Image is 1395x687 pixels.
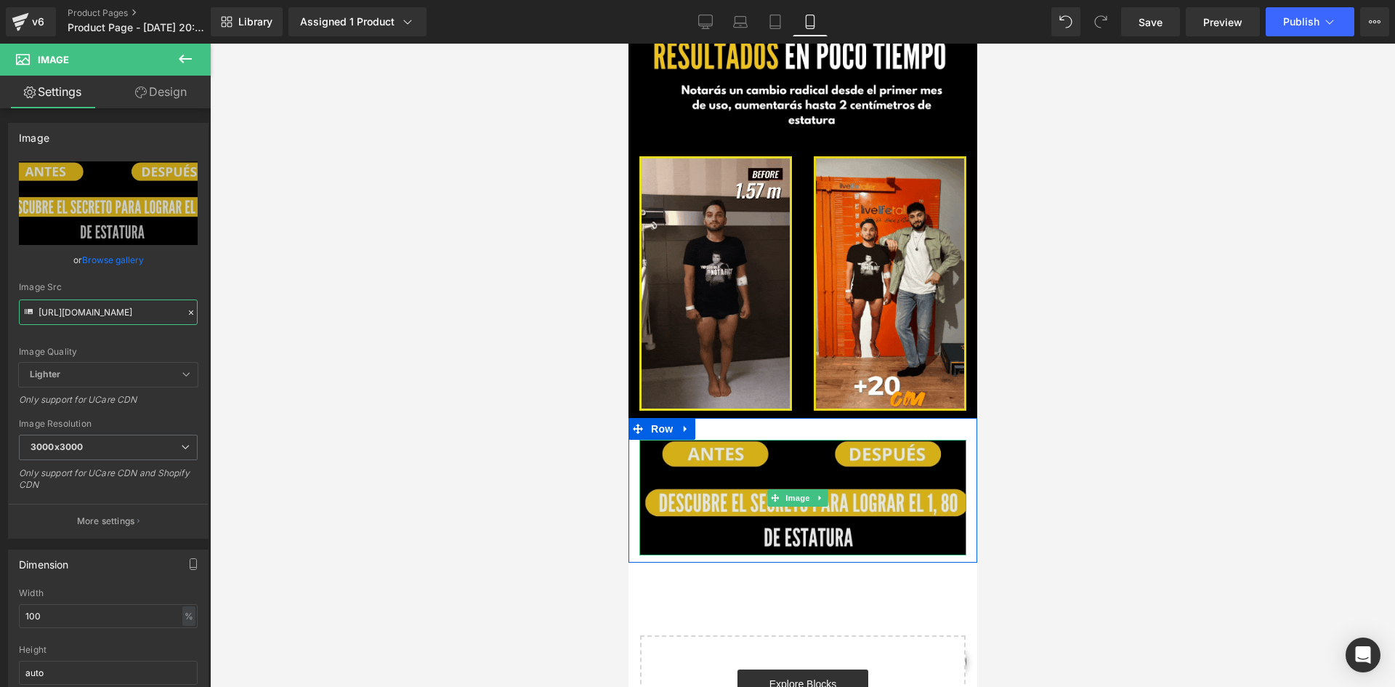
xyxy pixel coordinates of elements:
[19,550,69,571] div: Dimension
[19,394,198,415] div: Only support for UCare CDN
[19,374,48,396] span: Row
[211,7,283,36] a: New Library
[182,606,195,626] div: %
[1051,7,1080,36] button: Undo
[68,22,207,33] span: Product Page - [DATE] 20:56:03
[29,12,47,31] div: v6
[19,282,198,292] div: Image Src
[1203,15,1242,30] span: Preview
[19,419,198,429] div: Image Resolution
[109,626,240,655] a: Explore Blocks
[108,76,214,108] a: Design
[184,446,199,463] a: Expand / Collapse
[19,124,49,144] div: Image
[1346,638,1380,672] div: Open Intercom Messenger
[19,588,198,598] div: Width
[19,252,198,268] div: or
[1266,7,1354,36] button: Publish
[38,54,69,65] span: Image
[19,347,198,357] div: Image Quality
[77,515,135,528] p: More settings
[68,7,235,19] a: Product Pages
[1360,7,1389,36] button: More
[19,467,198,500] div: Only support for UCare CDN and Shopify CDN
[238,15,272,28] span: Library
[1086,7,1115,36] button: Redo
[688,7,723,36] a: Desktop
[1139,15,1162,30] span: Save
[300,15,415,29] div: Assigned 1 Product
[19,661,198,685] input: auto
[1186,7,1260,36] a: Preview
[6,7,56,36] a: v6
[1283,16,1319,28] span: Publish
[9,504,208,538] button: More settings
[723,7,758,36] a: Laptop
[30,369,60,379] b: Lighter
[48,374,67,396] a: Expand / Collapse
[19,604,198,628] input: auto
[31,441,83,452] b: 3000x3000
[19,645,198,655] div: Height
[793,7,828,36] a: Mobile
[82,247,144,273] a: Browse gallery
[154,446,185,463] span: Image
[19,300,198,325] input: Link
[758,7,793,36] a: Tablet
